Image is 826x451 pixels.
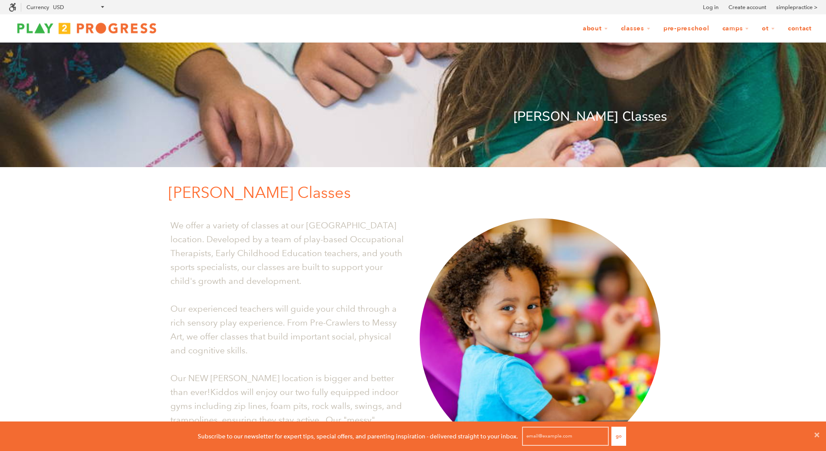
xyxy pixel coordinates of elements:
input: email@example.com [522,427,609,446]
a: Pre-Preschool [658,20,715,37]
a: simplepractice > [776,3,817,12]
a: Create account [728,3,766,12]
a: About [577,20,614,37]
p: [PERSON_NAME] Classes [168,180,667,205]
a: Log in [703,3,718,12]
p: [PERSON_NAME] Classes [160,106,667,127]
p: Subscribe to our newsletter for expert tips, special offers, and parenting inspiration - delivere... [198,431,518,441]
label: Currency [26,4,49,10]
a: Camps [717,20,755,37]
button: Go [611,427,626,446]
p: We offer a variety of classes at our [GEOGRAPHIC_DATA] location. Developed by a team of play-base... [170,218,407,288]
a: OT [756,20,780,37]
a: Contact [782,20,817,37]
p: Our experienced teachers will guide your child through a rich sensory play experience. From Pre-C... [170,302,407,357]
img: Play2Progress logo [9,20,165,37]
a: Classes [615,20,656,37]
